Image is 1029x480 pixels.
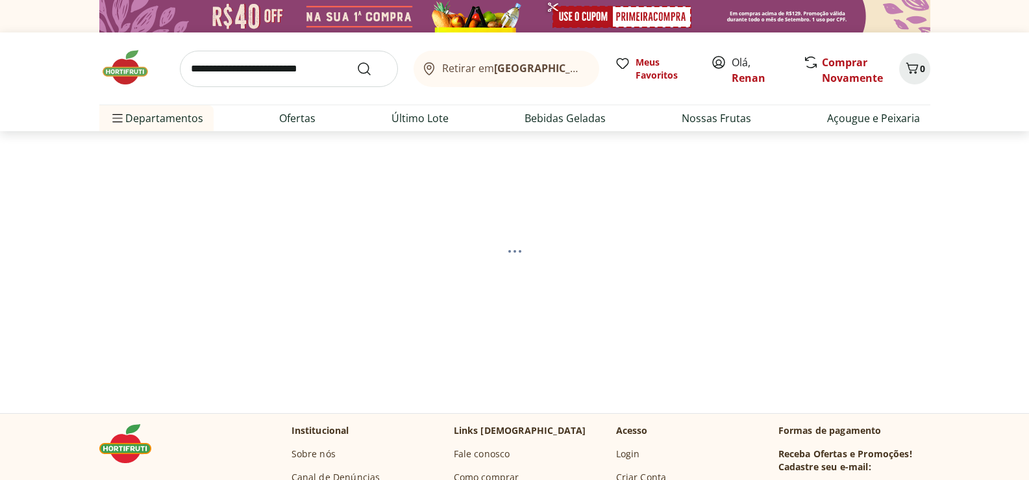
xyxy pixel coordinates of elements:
p: Formas de pagamento [778,424,930,437]
span: Meus Favoritos [636,56,695,82]
span: Departamentos [110,103,203,134]
p: Institucional [291,424,349,437]
button: Carrinho [899,53,930,84]
span: Retirar em [442,62,586,74]
b: [GEOGRAPHIC_DATA]/[GEOGRAPHIC_DATA] [494,61,713,75]
a: Meus Favoritos [615,56,695,82]
a: Bebidas Geladas [525,110,606,126]
img: Hortifruti [99,48,164,87]
a: Fale conosco [454,448,510,461]
p: Acesso [616,424,648,437]
input: search [180,51,398,87]
a: Comprar Novamente [822,55,883,85]
span: 0 [920,62,925,75]
h3: Cadastre seu e-mail: [778,461,871,474]
button: Retirar em[GEOGRAPHIC_DATA]/[GEOGRAPHIC_DATA] [414,51,599,87]
a: Nossas Frutas [682,110,751,126]
span: Olá, [732,55,789,86]
button: Menu [110,103,125,134]
a: Login [616,448,640,461]
a: Renan [732,71,765,85]
a: Ofertas [279,110,316,126]
a: Açougue e Peixaria [827,110,920,126]
a: Sobre nós [291,448,336,461]
button: Submit Search [356,61,388,77]
a: Último Lote [391,110,449,126]
p: Links [DEMOGRAPHIC_DATA] [454,424,586,437]
img: Hortifruti [99,424,164,463]
h3: Receba Ofertas e Promoções! [778,448,912,461]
